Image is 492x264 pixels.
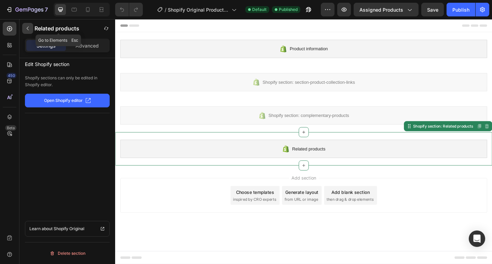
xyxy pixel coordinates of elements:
div: Delete section [50,249,85,258]
button: Publish [447,3,475,16]
p: Open Shopify editor [44,97,83,104]
p: Learn about [29,225,53,232]
span: Add section [189,169,221,176]
span: Shopify section: complementary-products [167,101,255,109]
div: Undo/Redo [115,3,143,16]
div: Open Intercom Messenger [469,230,485,247]
p: Shopify sections can only be edited in Shopify editor. [25,75,110,88]
p: 7 [45,5,48,14]
iframe: Design area [115,19,492,264]
p: Related products [35,24,79,32]
button: 7 [3,3,51,16]
span: / [165,6,166,13]
div: Add blank section [235,184,277,192]
span: Product information [190,28,231,36]
div: Publish [452,6,469,13]
span: Default [252,6,266,13]
button: Delete section [25,248,110,259]
div: Beta [5,125,16,131]
img: Marbled Shop [188,2,304,39]
button: Open Shopify editor [25,94,110,107]
span: Save [427,7,438,13]
div: 0 [482,19,485,23]
span: inspired by CRO experts [128,193,175,199]
span: from URL or image [184,193,221,199]
p: Edit Shopify section [25,58,110,68]
div: Generate layout [185,184,221,192]
span: Published [279,6,298,13]
div: 450 [6,73,16,78]
p: Advanced [76,42,99,49]
button: Save [421,3,444,16]
span: Assigned Products [359,6,403,13]
span: then drag & drop elements [230,193,281,199]
span: Shopify section: section-product-collection-links [160,64,261,72]
span: Shopify Original Product Template [168,6,229,13]
p: Shopify Original [54,225,84,232]
a: Learn about Shopify Original [25,221,110,237]
div: Shopify section: Related products [323,113,391,119]
p: Settings [37,42,56,49]
button: Assigned Products [354,3,419,16]
div: Choose templates [132,184,173,192]
span: Related products [192,137,229,145]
